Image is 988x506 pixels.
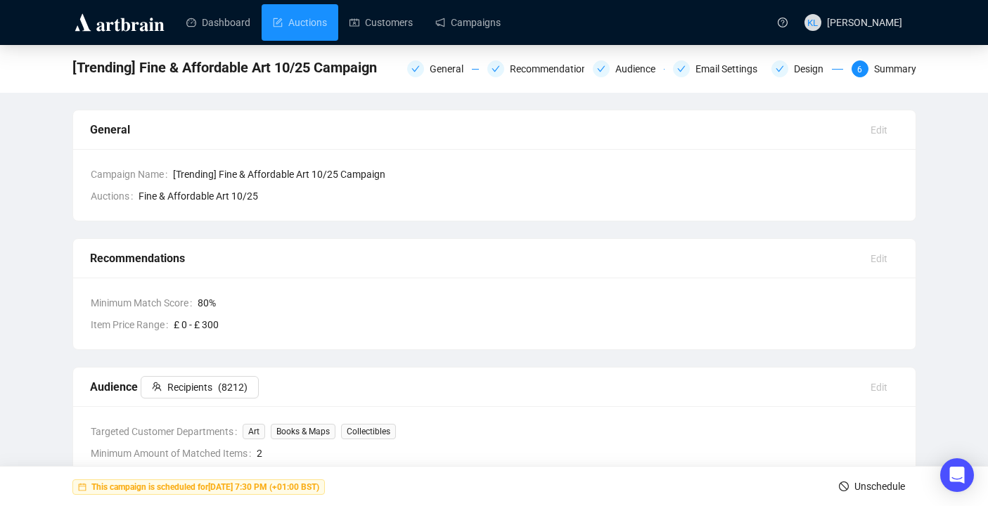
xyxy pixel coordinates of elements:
[794,60,832,77] div: Design
[859,247,899,270] button: Edit
[778,18,788,27] span: question-circle
[91,482,319,492] strong: This campaign is scheduled for [DATE] 7:30 PM (+01:00 BST)
[407,60,479,77] div: General
[771,60,843,77] div: Design
[776,65,784,73] span: check
[91,446,257,461] span: Minimum Amount of Matched Items
[411,65,420,73] span: check
[90,249,859,267] div: Recommendations
[141,376,259,398] button: Recipients(8212)
[91,295,198,311] span: Minimum Match Score
[186,4,250,41] a: Dashboard
[677,65,686,73] span: check
[72,56,377,79] span: [Trending] Fine & Affordable Art 10/25 Campaign
[854,467,905,506] span: Unschedule
[173,167,899,182] span: [Trending] Fine & Affordable Art 10/25 Campaign
[430,60,472,77] div: General
[852,60,916,77] div: 6Summary
[593,60,665,77] div: Audience
[839,481,849,491] span: stop
[90,380,259,394] span: Audience
[615,60,664,77] div: Audience
[152,382,162,391] span: team
[91,317,174,332] span: Item Price Range
[487,60,584,77] div: Recommendations
[257,446,899,461] span: 2
[91,167,173,182] span: Campaign Name
[435,4,501,41] a: Campaigns
[859,119,899,141] button: Edit
[510,60,601,77] div: Recommendations
[90,121,859,138] div: General
[174,317,899,332] span: £ 0 - £ 300
[597,65,605,73] span: check
[857,65,862,74] span: 6
[492,65,500,73] span: check
[874,60,916,77] div: Summary
[91,188,139,204] span: Auctions
[198,295,899,311] span: 80 %
[273,4,327,41] a: Auctions
[349,4,413,41] a: Customers
[243,424,265,439] span: Art
[91,424,243,439] span: Targeted Customer Departments
[859,376,899,398] button: Edit
[827,17,902,28] span: [PERSON_NAME]
[72,11,167,34] img: logo
[940,458,974,492] div: Open Intercom Messenger
[139,188,258,204] span: Fine & Affordable Art 10/25
[271,424,335,439] span: Books & Maps
[828,475,916,498] button: Unschedule
[673,60,763,77] div: Email Settings
[695,60,766,77] div: Email Settings
[167,379,212,395] span: Recipients
[807,15,819,30] span: KL
[218,379,248,395] span: ( 8212 )
[341,424,396,439] span: Collectibles
[78,483,86,491] span: calendar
